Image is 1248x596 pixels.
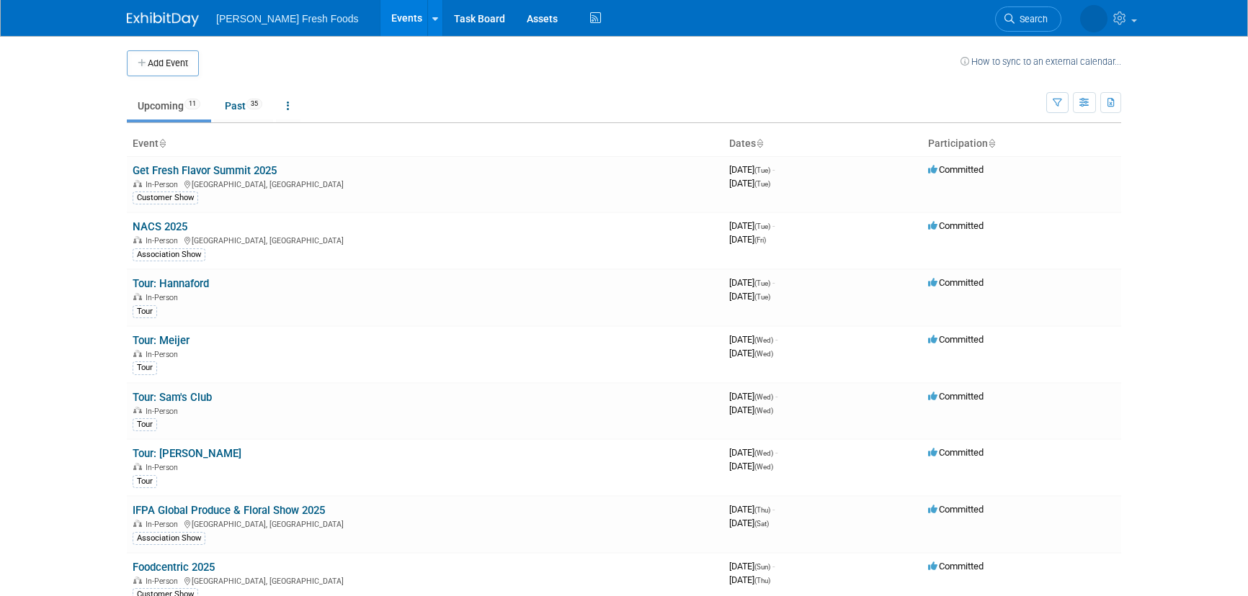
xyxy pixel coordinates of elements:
img: In-Person Event [133,463,142,470]
img: In-Person Event [133,350,142,357]
th: Participation [922,132,1121,156]
span: In-Person [146,520,182,529]
span: (Sat) [754,520,769,528]
span: 35 [246,99,262,109]
span: [DATE] [729,518,769,528]
img: In-Person Event [133,520,142,527]
span: [DATE] [729,504,775,515]
span: [DATE] [729,561,775,572]
img: ExhibitDay [127,12,199,27]
span: Committed [928,561,984,572]
div: [GEOGRAPHIC_DATA], [GEOGRAPHIC_DATA] [133,178,718,189]
span: [DATE] [729,391,777,402]
span: - [772,561,775,572]
div: [GEOGRAPHIC_DATA], [GEOGRAPHIC_DATA] [133,234,718,245]
th: Event [127,132,723,156]
a: Tour: [PERSON_NAME] [133,447,241,460]
span: (Wed) [754,449,773,457]
span: [DATE] [729,447,777,458]
a: Tour: Meijer [133,334,190,347]
span: (Tue) [754,293,770,301]
span: [PERSON_NAME] Fresh Foods [216,13,359,24]
span: [DATE] [729,334,777,345]
span: - [775,391,777,402]
span: [DATE] [729,234,766,245]
span: In-Person [146,180,182,189]
span: Committed [928,164,984,175]
span: [DATE] [729,164,775,175]
a: How to sync to an external calendar... [960,56,1121,67]
div: Association Show [133,532,205,545]
span: In-Person [146,577,182,586]
span: (Wed) [754,407,773,415]
a: Foodcentric 2025 [133,561,215,574]
span: Committed [928,504,984,515]
span: (Thu) [754,506,770,514]
span: [DATE] [729,461,773,471]
span: (Wed) [754,393,773,401]
a: NACS 2025 [133,220,187,233]
a: Upcoming11 [127,92,211,119]
span: - [775,334,777,345]
a: Sort by Participation Type [988,137,995,149]
span: Committed [928,391,984,402]
span: (Wed) [754,463,773,471]
img: In-Person Event [133,577,142,584]
span: [DATE] [729,405,773,415]
div: [GEOGRAPHIC_DATA], [GEOGRAPHIC_DATA] [133,518,718,529]
span: (Tue) [754,180,770,188]
span: - [772,220,775,231]
div: Tour [133,475,157,488]
a: Sort by Start Date [756,137,763,149]
div: Tour [133,361,157,374]
div: [GEOGRAPHIC_DATA], [GEOGRAPHIC_DATA] [133,574,718,586]
span: - [772,504,775,515]
div: Customer Show [133,191,198,204]
div: Tour [133,305,157,318]
a: Sort by Event Name [159,137,166,149]
span: (Tue) [754,279,770,287]
span: Committed [928,277,984,288]
span: [DATE] [729,277,775,288]
span: - [772,277,775,288]
span: Committed [928,220,984,231]
span: [DATE] [729,574,770,585]
span: [DATE] [729,178,770,189]
span: (Wed) [754,336,773,344]
div: Tour [133,418,157,431]
a: Search [995,6,1061,32]
a: IFPA Global Produce & Floral Show 2025 [133,504,325,517]
img: In-Person Event [133,407,142,414]
span: [DATE] [729,220,775,231]
img: In-Person Event [133,180,142,187]
a: Tour: Hannaford [133,277,209,290]
a: Get Fresh Flavor Summit 2025 [133,164,277,177]
span: In-Person [146,350,182,359]
button: Add Event [127,50,199,76]
span: In-Person [146,463,182,472]
span: Committed [928,447,984,458]
span: (Fri) [754,236,766,244]
span: - [772,164,775,175]
div: Association Show [133,248,205,261]
span: Search [1015,14,1048,24]
span: In-Person [146,407,182,416]
span: Committed [928,334,984,345]
img: In-Person Event [133,236,142,243]
span: (Thu) [754,577,770,584]
span: (Tue) [754,166,770,174]
span: In-Person [146,293,182,302]
span: In-Person [146,236,182,245]
span: (Wed) [754,350,773,358]
span: [DATE] [729,348,773,358]
span: (Tue) [754,222,770,230]
span: - [775,447,777,458]
span: [DATE] [729,291,770,302]
span: 11 [184,99,200,109]
img: In-Person Event [133,293,142,300]
a: Tour: Sam's Club [133,391,212,404]
span: (Sun) [754,563,770,571]
a: Past35 [214,92,273,119]
img: Courtney Law [1080,5,1107,32]
th: Dates [723,132,922,156]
